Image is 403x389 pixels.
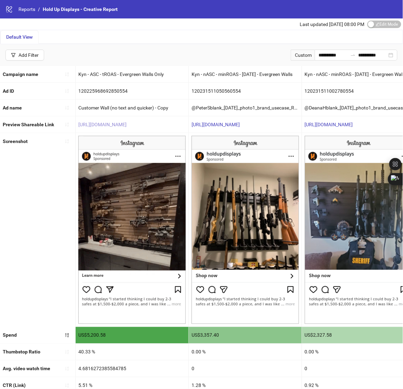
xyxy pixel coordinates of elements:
span: Default View [6,34,33,40]
div: Kyn - ASC - tROAS - Evergreen Walls Only [76,66,188,82]
b: Thumbstop Ratio [3,349,40,355]
a: Reports [17,5,37,13]
div: US$3,357.40 [189,327,302,343]
span: swap-right [350,52,356,58]
span: sort-ascending [65,89,69,93]
b: Campaign name [3,72,38,77]
b: Spend [3,333,17,338]
span: Hold Up Displays - Creative Report [43,7,118,12]
div: Add Filter [18,52,39,58]
b: Ad name [3,105,22,111]
div: 0.00 % [189,344,302,360]
span: sort-ascending [65,139,69,144]
span: sort-ascending [65,366,69,371]
div: Custom [291,50,315,61]
b: Ad ID [3,88,14,94]
span: sort-ascending [65,72,69,77]
span: sort-descending [65,333,69,338]
img: Screenshot 120231511050560554 [192,136,299,324]
span: sort-ascending [65,350,69,354]
div: Customer Wall (no text and quicker) - Copy [76,100,188,116]
span: to [350,52,356,58]
span: filter [11,53,16,57]
b: Screenshot [3,139,28,144]
b: CTR (Link) [3,383,26,388]
span: sort-ascending [65,122,69,127]
a: [URL][DOMAIN_NAME] [305,122,353,127]
div: 4.6816272385584785 [76,361,188,377]
div: 40.33 % [76,344,188,360]
div: 120225968692850554 [76,83,188,99]
button: Add Filter [5,50,44,61]
div: @PeterSblank_[DATE]_photo1_brand_usecase_Racks_HoldUpDisplays_ [189,100,302,116]
div: 120231511050560554 [189,83,302,99]
div: US$5,200.58 [76,327,188,343]
div: 0 [189,361,302,377]
a: [URL][DOMAIN_NAME] [78,122,127,127]
div: Kyn - nASC - minROAS - [DATE] - Evergreen Walls [189,66,302,82]
a: [URL][DOMAIN_NAME] [192,122,240,127]
b: Avg. video watch time [3,366,50,372]
span: Last updated [DATE] 08:00 PM [300,22,365,27]
span: sort-ascending [65,383,69,388]
b: Preview Shareable Link [3,122,54,127]
img: Screenshot 120225968692850554 [78,136,186,324]
li: / [38,5,40,13]
span: sort-ascending [65,105,69,110]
